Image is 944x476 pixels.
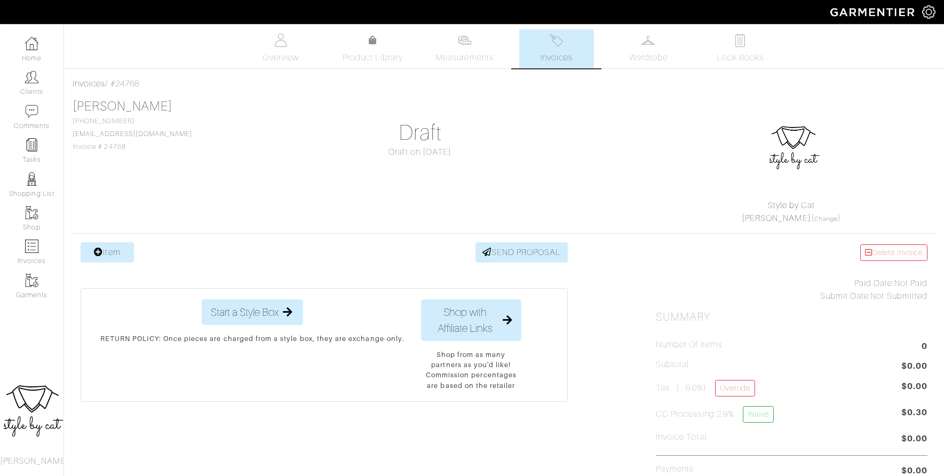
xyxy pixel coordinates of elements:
[901,380,927,393] span: $0.00
[854,279,894,288] span: Paid Date:
[743,406,774,423] a: Waive
[73,99,172,113] a: [PERSON_NAME]
[717,51,764,64] span: Look Books
[25,138,38,152] img: reminder-icon-8004d30b9f0a5d33ae49ab947aed9ed385cf756f9e5892f1edd6e32f2345188e.png
[519,29,594,68] a: Invoices
[656,380,755,396] h5: Tax ( : 6.0%)
[901,406,927,427] span: $0.30
[825,3,922,21] img: garmentier-logo-header-white-b43fb05a5012e4ada735d5af1a66efaba907eab6374d6393d1fbf88cb4ef424d.png
[458,34,471,47] img: measurements-466bbee1fd09ba9460f595b01e5d73f9e2bff037440d3c8f018324cb6cdf7a4a.svg
[73,117,192,150] span: [PHONE_NUMBER] Invoice # 24768
[733,34,747,47] img: todo-9ac3debb85659649dc8f770b8b6100bb5dab4b48dedcbae339e5042a72dfd3cc.svg
[335,34,410,64] a: Product Library
[421,350,521,391] p: Shop from as many partners as you'd like! Commission percentages are based on the retailer
[922,5,935,19] img: gear-icon-white-bd11855cb880d31180b6d7d6211b90ccbf57a29d726f0c71d8c61bd08dd39cc2.png
[901,432,927,447] span: $0.00
[343,51,403,64] span: Product Library
[73,79,105,89] a: Invoices
[550,34,563,47] img: orders-27d20c2124de7fd6de4e0e44c1d41de31381a507db9b33961299e4e07d508b8c.svg
[25,206,38,219] img: garments-icon-b7da505a4dc4fd61783c78ac3ca0ef83fa9d6f193b1c9dc38574b1d14d53ca28.png
[922,340,927,354] span: 0
[73,130,192,138] a: [EMAIL_ADDRESS][DOMAIN_NAME]
[25,105,38,118] img: comment-icon-a0a6a9ef722e966f86d9cbdc48e553b5cf19dbc54f86b18d962a5391bc8f6eb6.png
[860,244,927,261] a: Delete Invoice
[611,29,686,68] a: Wardrobe
[25,274,38,287] img: garments-icon-b7da505a4dc4fd61783c78ac3ca0ef83fa9d6f193b1c9dc38574b1d14d53ca28.png
[81,242,134,263] a: Item
[641,34,655,47] img: wardrobe-487a4870c1b7c33e795ec22d11cfc2ed9d08956e64fb3008fe2437562e282088.svg
[660,199,923,225] div: ( )
[284,120,556,146] h1: Draft
[540,51,573,64] span: Invoices
[435,51,494,64] span: Measurements
[211,304,279,320] span: Start a Style Box
[656,464,694,474] h5: Payments
[820,291,871,301] span: Submit Date:
[25,70,38,84] img: clients-icon-6bae9207a08558b7cb47a8932f037763ab4055f8c8b6bfacd5dc20c3e0201464.png
[243,29,318,68] a: Overview
[901,360,927,374] span: $0.00
[656,340,722,350] h5: Number of Items
[656,360,689,370] h5: Subtotal
[100,334,404,344] p: RETURN POLICY: Once pieces are charged from a style box, they are exchange-only.
[656,277,927,303] div: Not Paid Not Submitted
[73,77,935,90] div: / #24768
[202,299,303,325] button: Start a Style Box
[656,406,774,423] h5: CC Processing 2.9%
[475,242,568,263] a: SEND PROPOSAL
[263,51,298,64] span: Overview
[768,201,815,210] a: Style by Cat
[656,432,707,442] h5: Invoice Total
[656,311,927,324] h2: Summary
[629,51,668,64] span: Wardrobe
[421,299,521,341] button: Shop with Affiliate Links
[715,380,755,396] a: Override
[742,213,811,223] a: [PERSON_NAME]
[25,240,38,253] img: orders-icon-0abe47150d42831381b5fb84f609e132dff9fe21cb692f30cb5eec754e2cba89.png
[427,29,502,68] a: Measurements
[766,124,820,178] img: sqfhH5ujEUJVgHNqKcjwS58U.jpg
[703,29,778,68] a: Look Books
[274,34,288,47] img: basicinfo-40fd8af6dae0f16599ec9e87c0ef1c0a1fdea2edbe929e3d69a839185d80c458.svg
[25,172,38,186] img: stylists-icon-eb353228a002819b7ec25b43dbf5f0378dd9e0616d9560372ff212230b889e62.png
[25,37,38,50] img: dashboard-icon-dbcd8f5a0b271acd01030246c82b418ddd0df26cd7fceb0bd07c9910d44c42f6.png
[284,146,556,158] div: Draft on [DATE]
[430,304,501,336] span: Shop with Affiliate Links
[814,216,838,222] a: Change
